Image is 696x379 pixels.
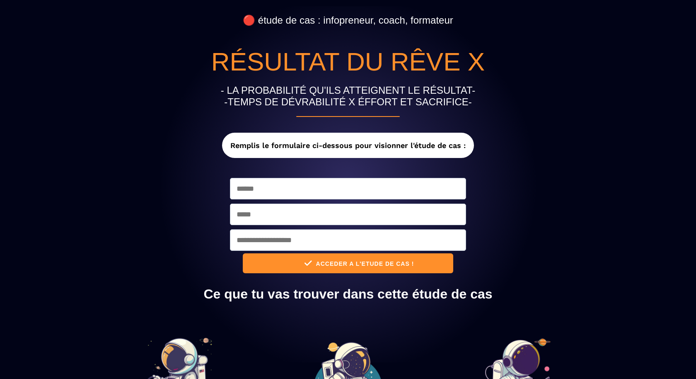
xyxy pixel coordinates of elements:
h2: - LA PROBABILITÉ QU'ILS ATTEIGNENT LE RÉSULTAT- -TEMPS DE DÉVRABILITÉ X ÉFFORT ET SACRIFICE- [168,80,528,112]
button: ACCEDER A L'ETUDE DE CAS ! [243,253,453,273]
h1: Ce que tu vas trouver dans cette étude de cas [89,282,607,306]
h2: 🔴 étude de cas : infopreneur, coach, formateur [168,10,528,30]
span: Remplis le formulaire ci-dessous pour visionner l'étude de cas : [222,133,474,158]
h1: Résultat du rêve x [168,43,528,80]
